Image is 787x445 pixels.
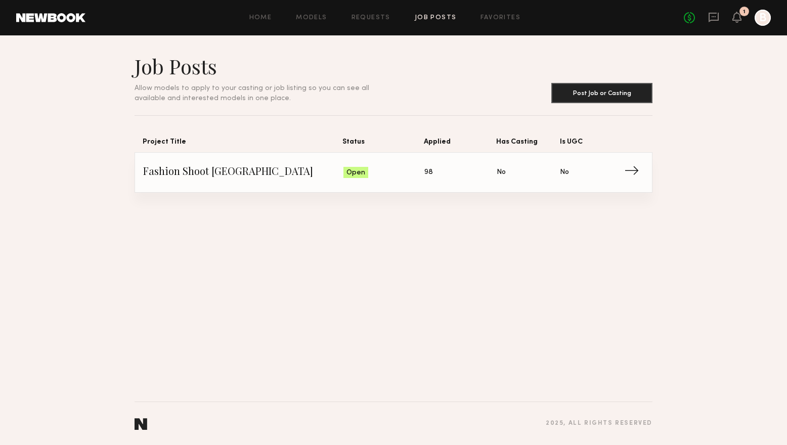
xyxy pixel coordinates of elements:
[352,15,390,21] a: Requests
[424,167,433,178] span: 98
[546,420,652,427] div: 2025 , all rights reserved
[755,10,771,26] a: B
[551,83,652,103] button: Post Job or Casting
[135,54,393,79] h1: Job Posts
[143,136,342,152] span: Project Title
[143,165,343,180] span: Fashion Shoot [GEOGRAPHIC_DATA]
[342,136,424,152] span: Status
[296,15,327,21] a: Models
[560,136,624,152] span: Is UGC
[143,153,644,192] a: Fashion Shoot [GEOGRAPHIC_DATA]Open98NoNo→
[346,168,365,178] span: Open
[560,167,569,178] span: No
[624,165,645,180] span: →
[496,136,560,152] span: Has Casting
[249,15,272,21] a: Home
[743,9,746,15] div: 1
[480,15,520,21] a: Favorites
[424,136,496,152] span: Applied
[135,85,369,102] span: Allow models to apply to your casting or job listing so you can see all available and interested ...
[415,15,457,21] a: Job Posts
[497,167,506,178] span: No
